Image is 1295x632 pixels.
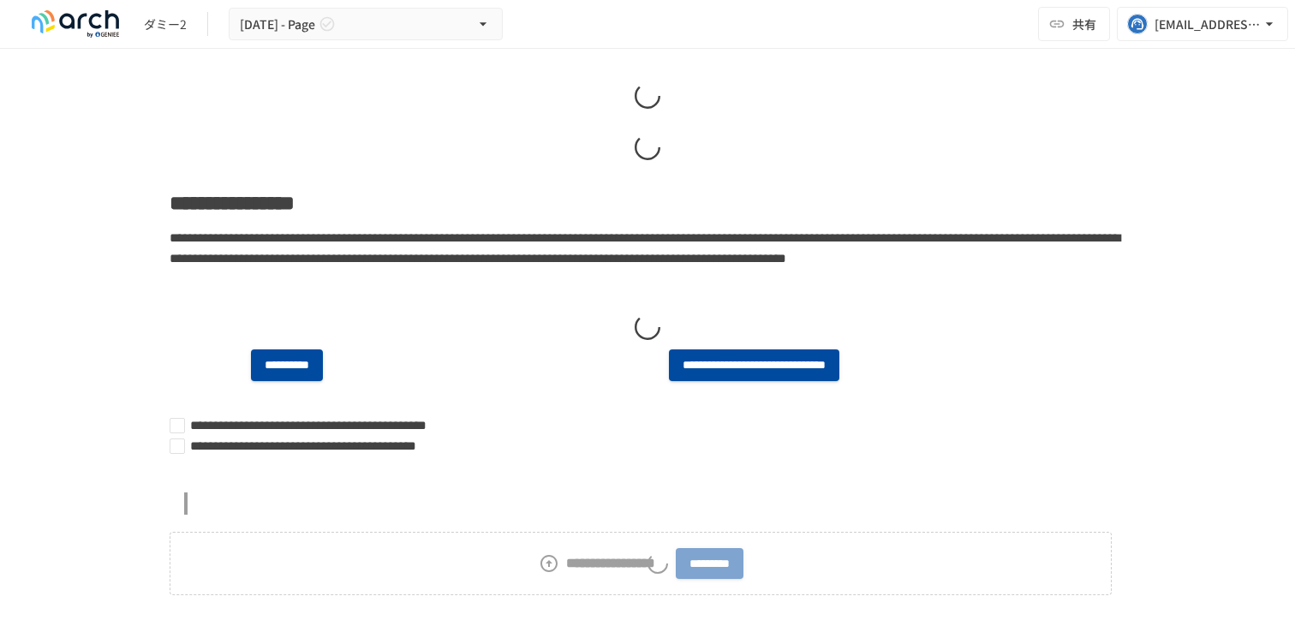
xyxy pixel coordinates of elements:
[144,15,187,33] div: ダミー2
[1155,14,1261,35] div: [EMAIL_ADDRESS][DOMAIN_NAME]
[1072,15,1096,33] span: 共有
[229,8,503,41] button: [DATE] - Page
[1117,7,1288,41] button: [EMAIL_ADDRESS][DOMAIN_NAME]
[21,10,130,38] img: logo-default@2x-9cf2c760.svg
[240,14,315,35] span: [DATE] - Page
[1038,7,1110,41] button: 共有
